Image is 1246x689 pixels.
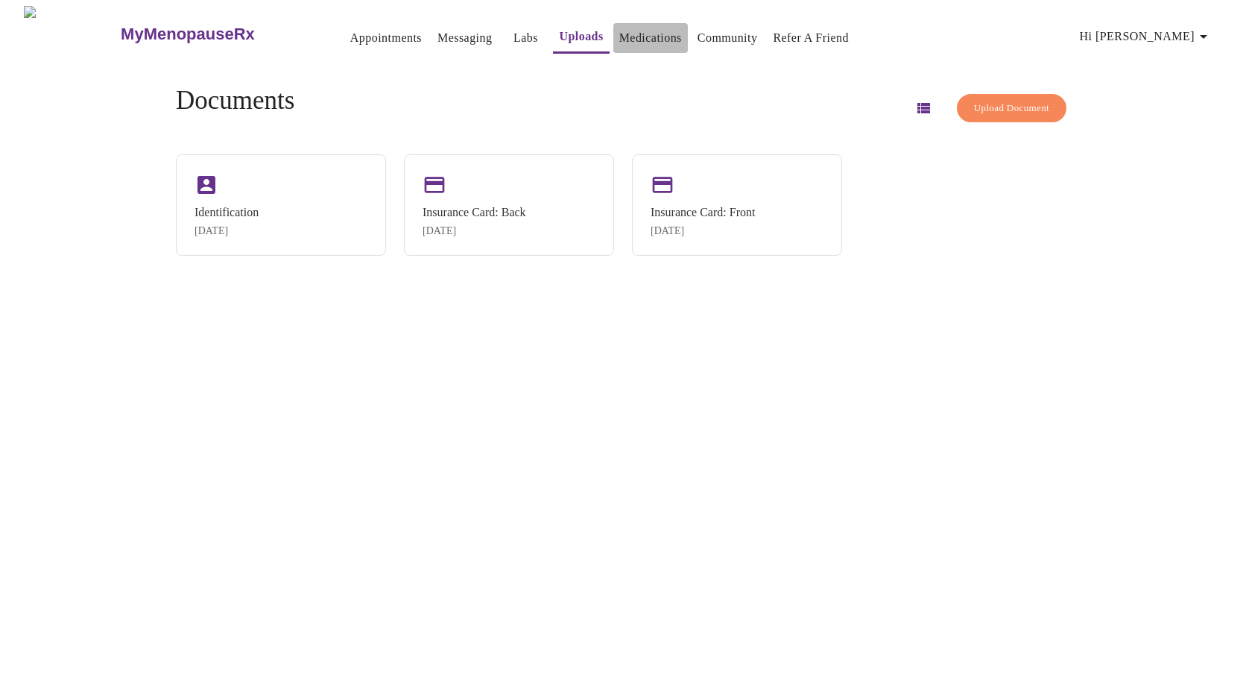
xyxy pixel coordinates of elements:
[513,28,538,48] a: Labs
[195,206,259,219] div: Identification
[1074,22,1218,51] button: Hi [PERSON_NAME]
[553,22,609,54] button: Uploads
[767,23,855,53] button: Refer a Friend
[24,6,119,62] img: MyMenopauseRx Logo
[119,8,314,60] a: MyMenopauseRx
[613,23,688,53] button: Medications
[350,28,422,48] a: Appointments
[651,225,755,237] div: [DATE]
[619,28,682,48] a: Medications
[502,23,549,53] button: Labs
[698,28,758,48] a: Community
[773,28,849,48] a: Refer a Friend
[957,94,1066,123] button: Upload Document
[559,26,603,47] a: Uploads
[651,206,755,219] div: Insurance Card: Front
[121,25,255,44] h3: MyMenopauseRx
[344,23,428,53] button: Appointments
[195,225,259,237] div: [DATE]
[1080,26,1212,47] span: Hi [PERSON_NAME]
[423,225,526,237] div: [DATE]
[431,23,498,53] button: Messaging
[974,100,1049,117] span: Upload Document
[176,86,294,116] h4: Documents
[692,23,764,53] button: Community
[423,206,526,219] div: Insurance Card: Back
[905,90,941,126] button: Switch to list view
[437,28,492,48] a: Messaging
